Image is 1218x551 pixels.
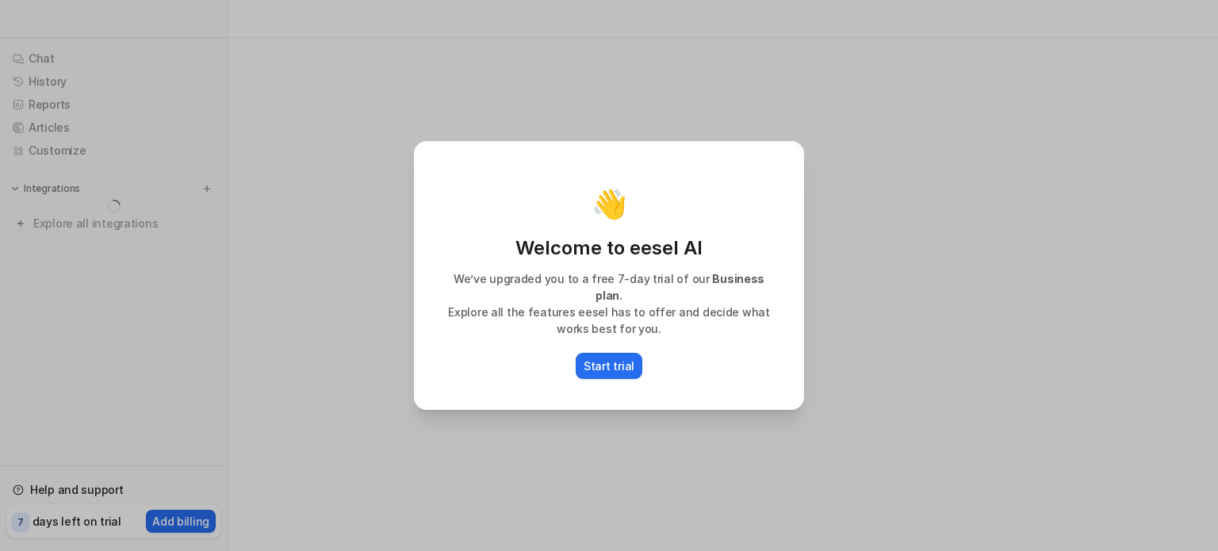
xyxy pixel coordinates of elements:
[584,358,634,374] p: Start trial
[576,353,642,379] button: Start trial
[592,188,627,220] p: 👋
[432,270,786,304] p: We’ve upgraded you to a free 7-day trial of our
[432,235,786,261] p: Welcome to eesel AI
[432,304,786,337] p: Explore all the features eesel has to offer and decide what works best for you.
